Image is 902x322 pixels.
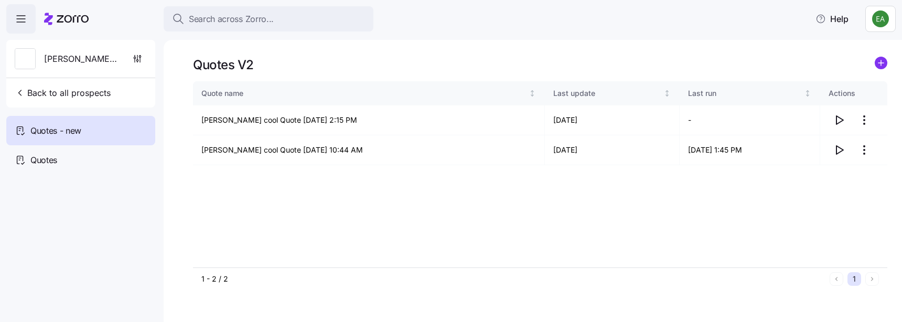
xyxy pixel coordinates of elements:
[680,105,820,135] td: -
[193,81,545,105] th: Quote nameNot sorted
[6,145,155,175] a: Quotes
[875,57,887,69] svg: add icon
[847,272,861,286] button: 1
[15,87,111,99] span: Back to all prospects
[6,116,155,145] a: Quotes - new
[663,90,671,97] div: Not sorted
[807,8,857,29] button: Help
[201,88,527,99] div: Quote name
[875,57,887,73] a: add icon
[545,105,680,135] td: [DATE]
[872,10,889,27] img: 1d7d6d5258dcdf5bad4614d40e96772b
[193,57,254,73] h1: Quotes V2
[529,90,536,97] div: Not sorted
[193,105,545,135] td: [PERSON_NAME] cool Quote [DATE] 2:15 PM
[688,88,802,99] div: Last run
[164,6,373,31] button: Search across Zorro...
[815,13,849,25] span: Help
[545,135,680,165] td: [DATE]
[10,82,115,103] button: Back to all prospects
[15,49,35,70] img: Employer logo
[44,52,120,66] span: [PERSON_NAME] cool
[553,88,661,99] div: Last update
[804,90,811,97] div: Not sorted
[30,154,57,167] span: Quotes
[30,124,81,137] span: Quotes - new
[680,81,820,105] th: Last runNot sorted
[830,272,843,286] button: Previous page
[829,88,879,99] div: Actions
[193,135,545,165] td: [PERSON_NAME] cool Quote [DATE] 10:44 AM
[865,272,879,286] button: Next page
[545,81,680,105] th: Last updateNot sorted
[680,135,820,165] td: [DATE] 1:45 PM
[201,274,825,284] div: 1 - 2 / 2
[189,13,274,26] span: Search across Zorro...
